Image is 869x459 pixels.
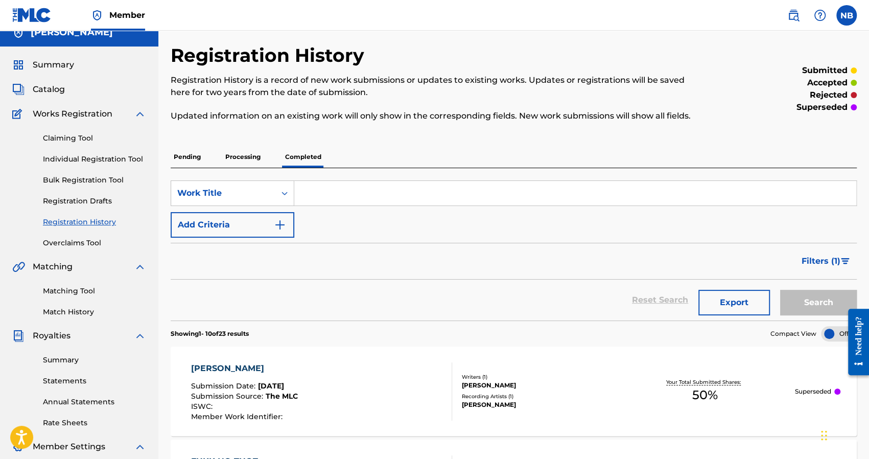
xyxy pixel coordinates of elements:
[12,330,25,342] img: Royalties
[191,381,258,391] span: Submission Date :
[43,154,146,165] a: Individual Registration Tool
[795,248,857,274] button: Filters (1)
[12,27,25,39] img: Accounts
[171,74,699,99] p: Registration History is a record of new work submissions or updates to existing works. Updates or...
[171,329,249,338] p: Showing 1 - 10 of 23 results
[134,330,146,342] img: expand
[31,27,113,38] h5: Nick Brady
[12,441,25,453] img: Member Settings
[171,44,369,67] h2: Registration History
[43,133,146,144] a: Claiming Tool
[802,64,848,77] p: submitted
[840,301,869,383] iframe: Resource Center
[698,290,770,315] button: Export
[692,386,718,404] span: 50 %
[43,196,146,206] a: Registration Drafts
[33,261,73,273] span: Matching
[191,412,285,421] span: Member Work Identifier :
[814,9,826,21] img: help
[787,9,800,21] img: search
[43,376,146,386] a: Statements
[109,9,145,21] span: Member
[12,83,25,96] img: Catalog
[12,261,25,273] img: Matching
[836,5,857,26] div: User Menu
[171,110,699,122] p: Updated information on an existing work will only show in the corresponding fields. New work subm...
[462,381,615,390] div: [PERSON_NAME]
[462,393,615,400] div: Recording Artists ( 1 )
[783,5,804,26] a: Public Search
[12,8,52,22] img: MLC Logo
[43,175,146,186] a: Bulk Registration Tool
[43,238,146,248] a: Overclaims Tool
[33,441,105,453] span: Member Settings
[282,146,324,168] p: Completed
[258,381,284,391] span: [DATE]
[12,59,74,71] a: SummarySummary
[462,400,615,409] div: [PERSON_NAME]
[191,402,215,411] span: ISWC :
[134,441,146,453] img: expand
[191,392,266,401] span: Submission Source :
[43,355,146,365] a: Summary
[810,5,830,26] div: Help
[12,108,26,120] img: Works Registration
[821,420,827,451] div: Drag
[770,329,816,338] span: Compact View
[274,219,286,231] img: 9d2ae6d4665cec9f34b9.svg
[666,378,743,386] p: Your Total Submitted Shares:
[810,89,848,101] p: rejected
[266,392,298,401] span: The MLC
[91,9,103,21] img: Top Rightsholder
[171,180,857,320] form: Search Form
[12,59,25,71] img: Summary
[33,330,71,342] span: Royalties
[12,83,65,96] a: CatalogCatalog
[43,286,146,296] a: Matching Tool
[177,187,269,199] div: Work Title
[134,108,146,120] img: expand
[171,146,204,168] p: Pending
[795,387,831,396] p: Superseded
[171,212,294,238] button: Add Criteria
[33,108,112,120] span: Works Registration
[43,397,146,407] a: Annual Statements
[222,146,264,168] p: Processing
[807,77,848,89] p: accepted
[796,101,848,113] p: superseded
[841,258,850,264] img: filter
[818,410,869,459] iframe: Chat Widget
[33,59,74,71] span: Summary
[171,347,857,436] a: [PERSON_NAME]Submission Date:[DATE]Submission Source:The MLCISWC:Member Work Identifier:Writers (...
[33,83,65,96] span: Catalog
[802,255,840,267] span: Filters ( 1 )
[191,362,298,375] div: [PERSON_NAME]
[462,373,615,381] div: Writers ( 1 )
[43,217,146,227] a: Registration History
[43,307,146,317] a: Match History
[134,261,146,273] img: expand
[43,418,146,428] a: Rate Sheets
